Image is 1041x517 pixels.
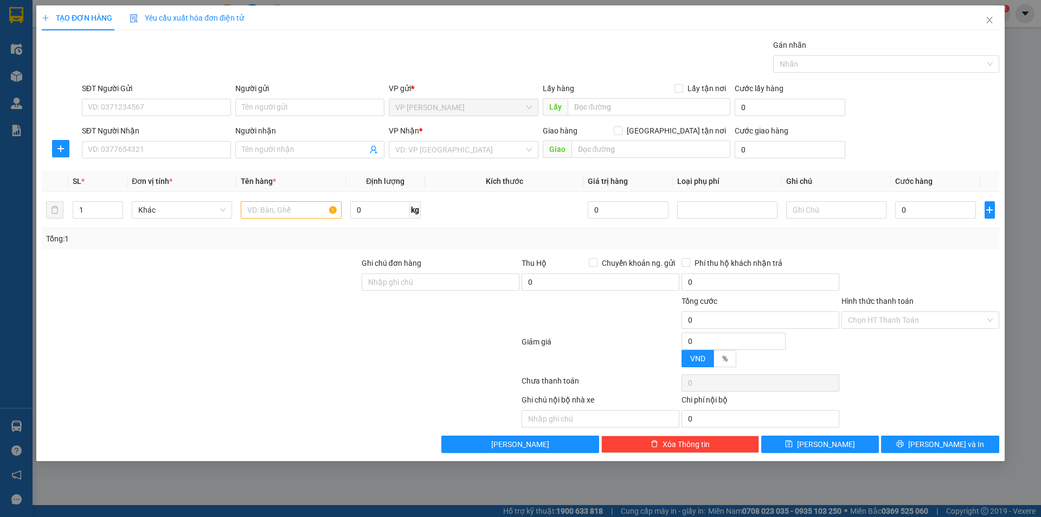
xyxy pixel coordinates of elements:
[130,14,138,23] img: icon
[241,177,277,186] span: Tên hàng
[362,259,421,267] label: Ghi chú đơn hàng
[683,82,730,94] span: Lấy tận nơi
[410,201,421,219] span: kg
[782,171,891,192] th: Ghi chú
[362,273,519,291] input: Ghi chú đơn hàng
[735,99,845,116] input: Cước lấy hàng
[130,14,244,22] span: Yêu cầu xuất hóa đơn điện tử
[651,440,658,449] span: delete
[46,201,63,219] button: delete
[520,336,680,372] div: Giảm giá
[241,201,342,219] input: VD: Bàn, Ghế
[543,126,577,135] span: Giao hàng
[389,126,420,135] span: VP Nhận
[52,140,69,157] button: plus
[735,126,788,135] label: Cước giao hàng
[682,394,839,410] div: Chi phí nội bộ
[42,14,112,22] span: TẠO ĐƠN HÀNG
[568,98,730,116] input: Dọc đường
[974,5,1005,36] button: Close
[588,177,628,186] span: Giá trị hàng
[622,125,730,137] span: [GEOGRAPHIC_DATA] tận nơi
[722,354,728,363] span: %
[690,354,705,363] span: VND
[235,82,384,94] div: Người gửi
[42,14,49,22] span: plus
[798,438,856,450] span: [PERSON_NAME]
[235,125,384,137] div: Người nhận
[985,206,994,214] span: plus
[492,438,550,450] span: [PERSON_NAME]
[396,99,532,116] span: VP Nghi Xuân
[985,201,995,219] button: plus
[786,440,793,449] span: save
[370,145,378,154] span: user-add
[139,202,226,218] span: Khác
[82,82,231,94] div: SĐT Người Gửi
[602,436,760,453] button: deleteXóa Thông tin
[520,375,680,394] div: Chưa thanh toán
[908,438,984,450] span: [PERSON_NAME] và In
[682,297,717,305] span: Tổng cước
[882,436,999,453] button: printer[PERSON_NAME] và In
[366,177,404,186] span: Định lượng
[543,84,574,93] span: Lấy hàng
[673,171,782,192] th: Loại phụ phí
[588,201,669,219] input: 0
[735,84,783,93] label: Cước lấy hàng
[985,16,994,24] span: close
[735,141,845,158] input: Cước giao hàng
[543,98,568,116] span: Lấy
[522,394,679,410] div: Ghi chú nội bộ nhà xe
[896,440,904,449] span: printer
[46,233,402,245] div: Tổng: 1
[773,41,806,49] label: Gán nhãn
[663,438,710,450] span: Xóa Thông tin
[571,141,730,158] input: Dọc đường
[442,436,600,453] button: [PERSON_NAME]
[761,436,879,453] button: save[PERSON_NAME]
[522,259,547,267] span: Thu Hộ
[597,257,679,269] span: Chuyển khoản ng. gửi
[82,125,231,137] div: SĐT Người Nhận
[690,257,787,269] span: Phí thu hộ khách nhận trả
[522,410,679,427] input: Nhập ghi chú
[389,82,538,94] div: VP gửi
[841,297,914,305] label: Hình thức thanh toán
[486,177,523,186] span: Kích thước
[543,141,571,158] span: Giao
[132,177,173,186] span: Đơn vị tính
[53,144,69,153] span: plus
[786,201,886,219] input: Ghi Chú
[73,177,81,186] span: SL
[896,177,933,186] span: Cước hàng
